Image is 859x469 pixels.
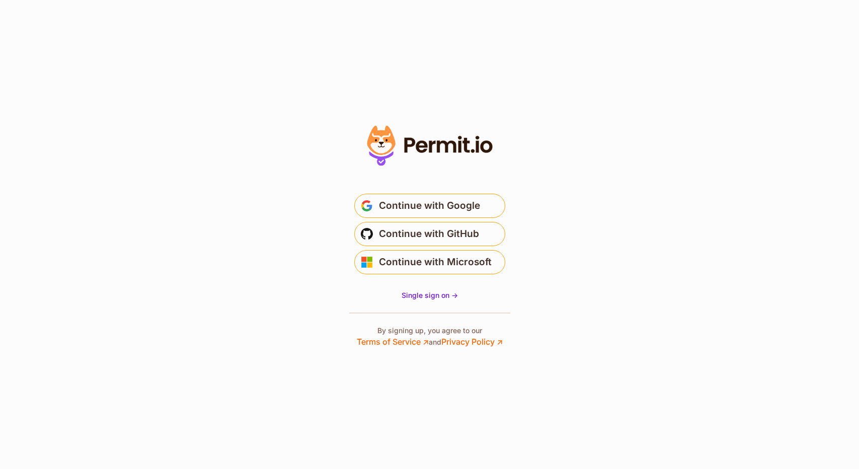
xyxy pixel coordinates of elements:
a: Privacy Policy ↗ [441,337,503,347]
span: Single sign on -> [402,291,458,299]
span: Continue with Google [379,198,480,214]
button: Continue with GitHub [354,222,505,246]
button: Continue with Microsoft [354,250,505,274]
p: By signing up, you agree to our and [357,326,503,348]
a: Single sign on -> [402,290,458,300]
button: Continue with Google [354,194,505,218]
a: Terms of Service ↗ [357,337,429,347]
span: Continue with Microsoft [379,254,492,270]
span: Continue with GitHub [379,226,479,242]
